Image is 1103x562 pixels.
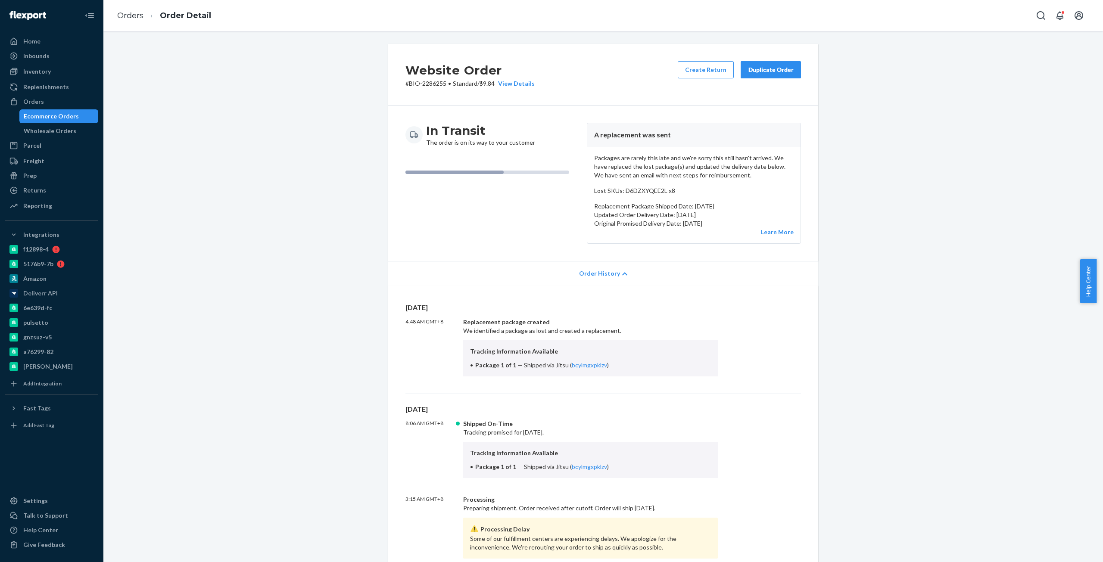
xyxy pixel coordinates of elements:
[517,463,523,470] span: —
[23,52,50,60] div: Inbounds
[23,37,41,46] div: Home
[594,186,794,195] p: Lost SKUs: D6DZXYQEE2L x8
[463,318,718,376] div: We identified a package as lost and created a replacement.
[405,303,801,313] p: [DATE]
[23,97,44,106] div: Orders
[23,511,68,520] div: Talk to Support
[81,7,98,24] button: Close Navigation
[5,242,98,256] a: f12898-4
[463,495,718,504] div: Processing
[5,228,98,242] button: Integrations
[5,286,98,300] a: Deliverr API
[587,123,801,147] header: A replacement was sent
[117,11,143,20] a: Orders
[470,449,711,457] p: Tracking Information Available
[463,518,718,559] div: Some of our fulfillment centers are experiencing delays. We apologize for the inconvenience. We'r...
[405,495,456,559] p: 3:15 AM GMT+8
[475,463,516,470] span: Package 1 of 1
[1032,7,1050,24] button: Open Search Box
[23,333,52,342] div: gnzsuz-v5
[23,318,48,327] div: pulsetto
[572,361,607,369] a: bcylmgxpklzv
[594,154,794,180] p: Packages are rarely this late and we're sorry this still hasn't arrived. We have replaced the los...
[23,186,46,195] div: Returns
[761,228,794,236] a: Learn More
[579,269,620,278] span: Order History
[405,404,801,414] p: [DATE]
[1080,259,1097,303] button: Help Center
[405,79,535,88] p: # BIO-2286255 / $9.84
[23,289,58,298] div: Deliverr API
[19,109,99,123] a: Ecommerce Orders
[448,80,451,87] span: •
[594,211,794,219] p: Updated Order Delivery Date: [DATE]
[23,141,41,150] div: Parcel
[5,257,98,271] a: 5176b9-7b
[5,509,98,522] a: Talk to Support
[5,49,98,63] a: Inbounds
[517,361,523,369] span: —
[748,65,794,74] div: Duplicate Order
[5,301,98,315] a: 6e639d-fc
[5,139,98,152] a: Parcel
[23,274,47,283] div: Amazon
[405,419,456,478] p: 8:06 AM GMT+8
[463,419,718,478] div: Tracking promised for [DATE].
[24,112,79,121] div: Ecommerce Orders
[405,61,535,79] h2: Website Order
[463,318,718,326] div: Replacement package created
[1070,7,1087,24] button: Open account menu
[5,538,98,552] button: Give Feedback
[19,124,99,138] a: Wholesale Orders
[453,80,477,87] span: Standard
[5,80,98,94] a: Replenishments
[23,171,37,180] div: Prep
[426,123,535,138] h3: In Transit
[5,169,98,183] a: Prep
[23,260,53,268] div: 5176b9-7b
[5,345,98,359] a: a76299-82
[5,523,98,537] a: Help Center
[23,348,53,356] div: a76299-82
[23,304,52,312] div: 6e639d-fc
[5,401,98,415] button: Fast Tags
[5,316,98,329] a: pulsetto
[23,83,69,91] div: Replenishments
[572,463,607,470] a: bcylmgxpklzv
[5,95,98,109] a: Orders
[678,61,734,78] button: Create Return
[1051,7,1069,24] button: Open notifications
[5,330,98,344] a: gnzsuz-v5
[5,360,98,373] a: [PERSON_NAME]
[5,494,98,508] a: Settings
[9,11,46,20] img: Flexport logo
[23,362,73,371] div: [PERSON_NAME]
[594,219,794,228] p: Original Promised Delivery Date: [DATE]
[23,157,44,165] div: Freight
[524,361,609,369] span: Shipped via Jitsu ( )
[23,540,65,549] div: Give Feedback
[23,245,49,254] div: f12898-4
[23,380,62,387] div: Add Integration
[495,79,535,88] button: View Details
[594,202,794,211] p: Replacement Package Shipped Date: [DATE]
[5,183,98,197] a: Returns
[470,347,711,356] p: Tracking Information Available
[463,419,718,428] div: Shipped On-Time
[741,61,801,78] button: Duplicate Order
[5,272,98,286] a: Amazon
[470,525,711,534] div: Processing Delay
[426,123,535,147] div: The order is on its way to your customer
[23,67,51,76] div: Inventory
[23,526,58,534] div: Help Center
[5,154,98,168] a: Freight
[23,404,51,413] div: Fast Tags
[463,495,718,559] div: Preparing shipment. Order received after cutoff. Order will ship [DATE].
[5,199,98,213] a: Reporting
[524,463,609,470] span: Shipped via Jitsu ( )
[5,65,98,78] a: Inventory
[23,202,52,210] div: Reporting
[23,497,48,505] div: Settings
